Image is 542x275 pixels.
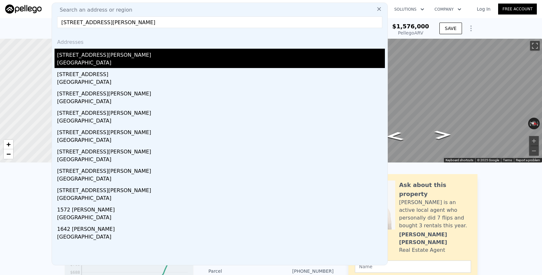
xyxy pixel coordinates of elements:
[57,184,385,194] div: [STREET_ADDRESS][PERSON_NAME]
[429,4,467,15] button: Company
[57,16,382,28] input: Enter an address, city, region, neighborhood or zip code
[271,268,334,274] div: [PHONE_NUMBER]
[446,158,473,162] button: Keyboard shortcuts
[57,223,385,233] div: 1642 [PERSON_NAME]
[57,49,385,59] div: [STREET_ADDRESS][PERSON_NAME]
[399,199,471,230] div: [PERSON_NAME] is an active local agent who personally did 7 flips and bought 3 rentals this year.
[399,246,445,254] div: Real Estate Agent
[4,149,13,159] a: Zoom out
[57,145,385,156] div: [STREET_ADDRESS][PERSON_NAME]
[57,87,385,98] div: [STREET_ADDRESS][PERSON_NAME]
[529,146,539,156] button: Zoom out
[378,130,411,143] path: Go South, Beverly Glen Blvd
[503,158,512,162] a: Terms (opens in new tab)
[295,39,542,162] div: Street View
[57,233,385,242] div: [GEOGRAPHIC_DATA]
[465,22,477,35] button: Show Options
[469,6,498,12] a: Log In
[516,158,540,162] a: Report a problem
[57,165,385,175] div: [STREET_ADDRESS][PERSON_NAME]
[4,140,13,149] a: Zoom in
[392,23,429,30] span: $1,576,000
[57,175,385,184] div: [GEOGRAPHIC_DATA]
[57,203,385,214] div: 1572 [PERSON_NAME]
[57,156,385,165] div: [GEOGRAPHIC_DATA]
[70,262,80,267] tspan: $768
[295,39,542,162] div: Map
[57,68,385,78] div: [STREET_ADDRESS]
[530,41,540,51] button: Toggle fullscreen view
[6,150,11,158] span: −
[399,231,471,246] div: [PERSON_NAME] [PERSON_NAME]
[57,78,385,87] div: [GEOGRAPHIC_DATA]
[57,59,385,68] div: [GEOGRAPHIC_DATA]
[208,268,271,274] div: Parcel
[57,117,385,126] div: [GEOGRAPHIC_DATA]
[70,270,80,275] tspan: $688
[57,98,385,107] div: [GEOGRAPHIC_DATA]
[389,4,429,15] button: Solutions
[528,120,540,127] button: Reset the view
[537,118,540,129] button: Rotate clockwise
[57,214,385,223] div: [GEOGRAPHIC_DATA]
[57,107,385,117] div: [STREET_ADDRESS][PERSON_NAME]
[427,128,458,141] path: Go North, Beverly Glen Blvd
[477,158,499,162] span: © 2025 Google
[529,136,539,146] button: Zoom in
[57,136,385,145] div: [GEOGRAPHIC_DATA]
[498,4,537,15] a: Free Account
[55,6,132,14] span: Search an address or region
[392,30,429,36] div: Pellego ARV
[55,33,385,49] div: Addresses
[57,194,385,203] div: [GEOGRAPHIC_DATA]
[5,5,42,14] img: Pellego
[355,260,471,273] input: Name
[399,181,471,199] div: Ask about this property
[528,118,532,129] button: Rotate counterclockwise
[439,23,462,34] button: SAVE
[6,140,11,148] span: +
[57,126,385,136] div: [STREET_ADDRESS][PERSON_NAME]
